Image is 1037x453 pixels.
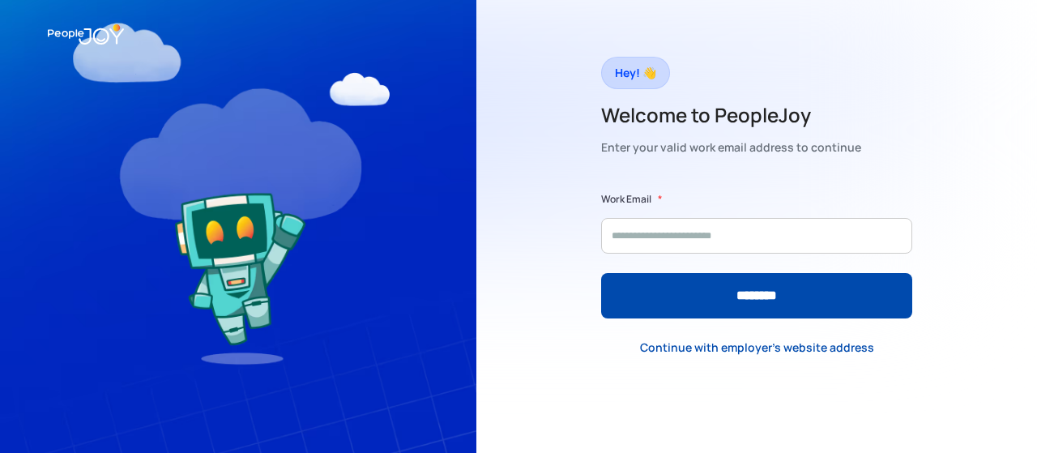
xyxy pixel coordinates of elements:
div: Continue with employer's website address [640,340,874,356]
div: Hey! 👋 [615,62,656,84]
div: Enter your valid work email address to continue [601,136,861,159]
a: Continue with employer's website address [627,331,887,364]
form: Form [601,191,912,318]
h2: Welcome to PeopleJoy [601,102,861,128]
label: Work Email [601,191,651,207]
